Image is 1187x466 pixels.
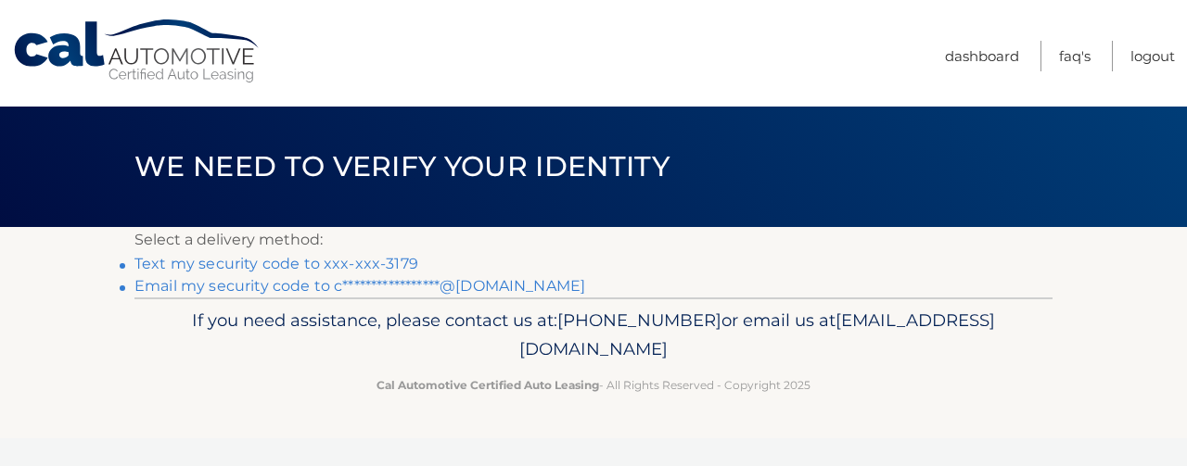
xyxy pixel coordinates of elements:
[147,306,1040,365] p: If you need assistance, please contact us at: or email us at
[1059,41,1091,71] a: FAQ's
[147,375,1040,395] p: - All Rights Reserved - Copyright 2025
[945,41,1019,71] a: Dashboard
[134,149,670,183] span: We need to verify your identity
[1130,41,1175,71] a: Logout
[134,227,1053,253] p: Select a delivery method:
[12,19,262,84] a: Cal Automotive
[377,378,599,392] strong: Cal Automotive Certified Auto Leasing
[557,309,721,331] span: [PHONE_NUMBER]
[134,255,418,272] a: Text my security code to xxx-xxx-3179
